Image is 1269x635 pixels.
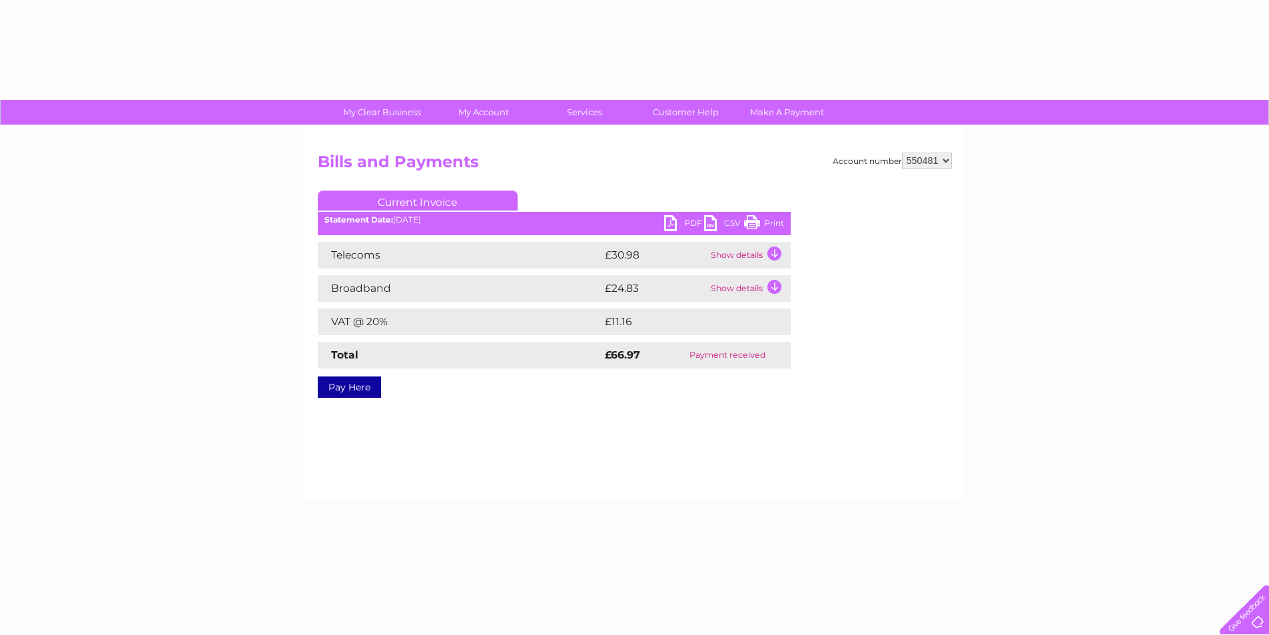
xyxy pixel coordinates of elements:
td: Show details [707,275,791,302]
strong: £66.97 [605,348,640,361]
strong: Total [331,348,358,361]
div: [DATE] [318,215,791,225]
td: Telecoms [318,242,602,269]
a: CSV [704,215,744,235]
td: £11.16 [602,309,759,335]
td: Show details [707,242,791,269]
b: Statement Date: [324,215,393,225]
a: Services [530,100,639,125]
a: PDF [664,215,704,235]
a: My Clear Business [327,100,437,125]
a: Customer Help [631,100,741,125]
td: £24.83 [602,275,707,302]
td: Payment received [665,342,790,368]
a: Pay Here [318,376,381,398]
a: My Account [428,100,538,125]
h2: Bills and Payments [318,153,952,178]
a: Print [744,215,784,235]
div: Account number [833,153,952,169]
a: Current Invoice [318,191,518,211]
td: Broadband [318,275,602,302]
a: Make A Payment [732,100,842,125]
td: VAT @ 20% [318,309,602,335]
td: £30.98 [602,242,707,269]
